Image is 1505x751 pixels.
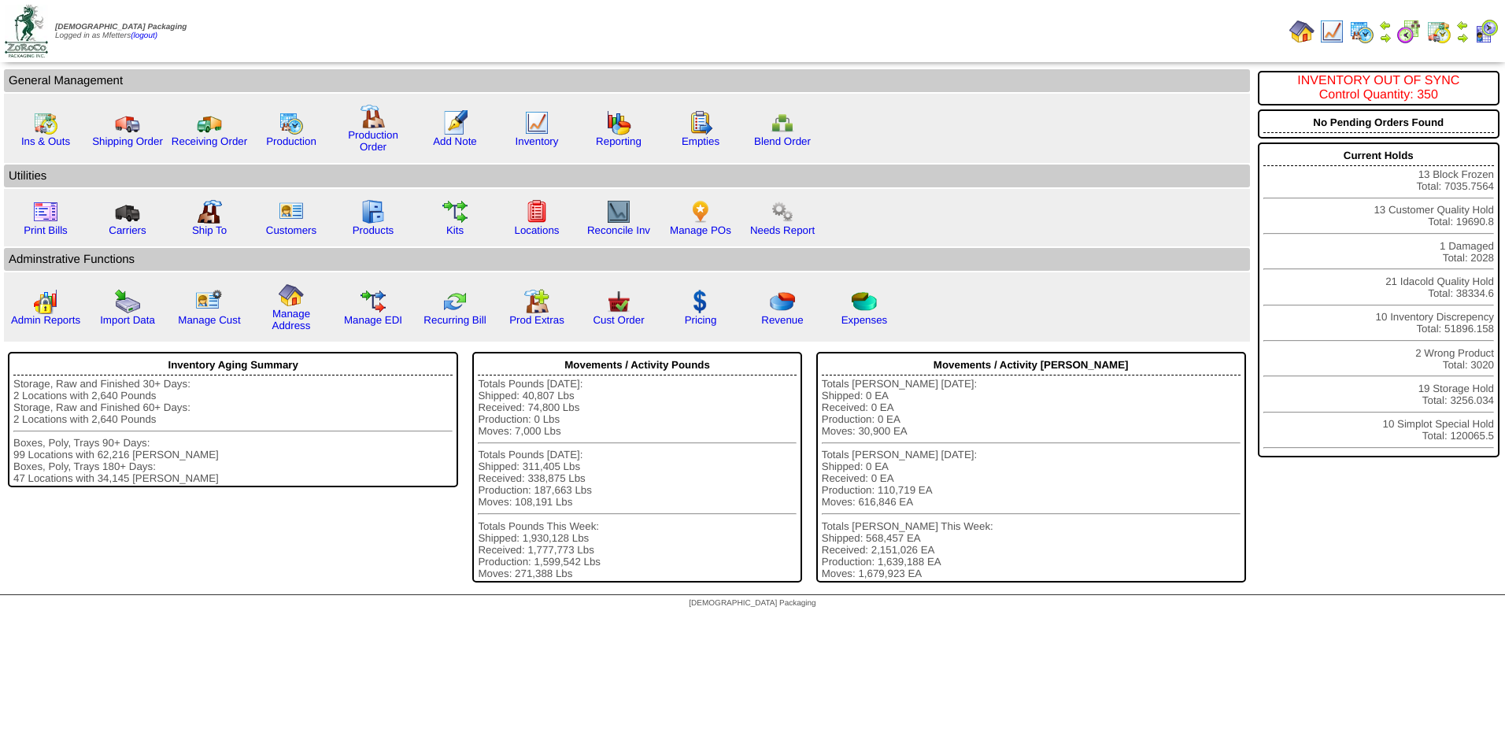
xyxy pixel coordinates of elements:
a: Customers [266,224,316,236]
a: Pricing [685,314,717,326]
a: Shipping Order [92,135,163,147]
div: Inventory Aging Summary [13,355,453,375]
a: Revenue [761,314,803,326]
a: Expenses [841,314,888,326]
img: workflow.gif [442,199,468,224]
img: calendarinout.gif [33,110,58,135]
img: pie_chart.png [770,289,795,314]
img: arrowright.gif [1456,31,1469,44]
img: line_graph2.gif [606,199,631,224]
a: (logout) [131,31,157,40]
img: reconcile.gif [442,289,468,314]
img: po.png [688,199,713,224]
img: pie_chart2.png [852,289,877,314]
a: Manage EDI [344,314,402,326]
img: edi.gif [361,289,386,314]
img: arrowleft.gif [1456,19,1469,31]
img: home.gif [279,283,304,308]
a: Add Note [433,135,477,147]
img: calendarprod.gif [1349,19,1374,44]
a: Production Order [348,129,398,153]
img: customers.gif [279,199,304,224]
span: [DEMOGRAPHIC_DATA] Packaging [55,23,187,31]
a: Receiving Order [172,135,247,147]
img: calendarprod.gif [279,110,304,135]
img: truck.gif [115,110,140,135]
img: calendarcustomer.gif [1474,19,1499,44]
img: arrowright.gif [1379,31,1392,44]
a: Prod Extras [509,314,564,326]
a: Reconcile Inv [587,224,650,236]
div: INVENTORY OUT OF SYNC Control Quantity: 350 [1263,74,1494,102]
img: workorder.gif [688,110,713,135]
a: Cust Order [593,314,644,326]
img: graph.gif [606,110,631,135]
img: truck3.gif [115,199,140,224]
a: Ship To [192,224,227,236]
img: zoroco-logo-small.webp [5,5,48,57]
a: Manage POs [670,224,731,236]
div: No Pending Orders Found [1263,113,1494,133]
span: [DEMOGRAPHIC_DATA] Packaging [689,599,815,608]
span: Logged in as Mfetters [55,23,187,40]
img: invoice2.gif [33,199,58,224]
a: Blend Order [754,135,811,147]
img: factory.gif [361,104,386,129]
img: line_graph.gif [524,110,549,135]
div: Movements / Activity Pounds [478,355,796,375]
img: network.png [770,110,795,135]
img: managecust.png [195,289,224,314]
img: cabinet.gif [361,199,386,224]
td: General Management [4,69,1250,92]
img: import.gif [115,289,140,314]
img: arrowleft.gif [1379,19,1392,31]
a: Inventory [516,135,559,147]
div: 13 Block Frozen Total: 7035.7564 13 Customer Quality Hold Total: 19690.8 1 Damaged Total: 2028 21... [1258,142,1499,457]
img: locations.gif [524,199,549,224]
div: Totals Pounds [DATE]: Shipped: 40,807 Lbs Received: 74,800 Lbs Production: 0 Lbs Moves: 7,000 Lbs... [478,378,796,579]
img: line_graph.gif [1319,19,1344,44]
a: Manage Cust [178,314,240,326]
a: Needs Report [750,224,815,236]
div: Totals [PERSON_NAME] [DATE]: Shipped: 0 EA Received: 0 EA Production: 0 EA Moves: 30,900 EA Total... [822,378,1241,579]
a: Admin Reports [11,314,80,326]
a: Carriers [109,224,146,236]
img: orders.gif [442,110,468,135]
a: Empties [682,135,719,147]
a: Manage Address [272,308,311,331]
img: calendarinout.gif [1426,19,1451,44]
div: Storage, Raw and Finished 30+ Days: 2 Locations with 2,640 Pounds Storage, Raw and Finished 60+ D... [13,378,453,484]
td: Adminstrative Functions [4,248,1250,271]
img: truck2.gif [197,110,222,135]
a: Locations [514,224,559,236]
a: Ins & Outs [21,135,70,147]
img: workflow.png [770,199,795,224]
a: Print Bills [24,224,68,236]
a: Products [353,224,394,236]
a: Kits [446,224,464,236]
a: Production [266,135,316,147]
img: factory2.gif [197,199,222,224]
a: Import Data [100,314,155,326]
td: Utilities [4,165,1250,187]
img: prodextras.gif [524,289,549,314]
img: graph2.png [33,289,58,314]
img: cust_order.png [606,289,631,314]
img: dollar.gif [688,289,713,314]
img: home.gif [1289,19,1315,44]
div: Current Holds [1263,146,1494,166]
div: Movements / Activity [PERSON_NAME] [822,355,1241,375]
a: Reporting [596,135,642,147]
a: Recurring Bill [423,314,486,326]
img: calendarblend.gif [1396,19,1422,44]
